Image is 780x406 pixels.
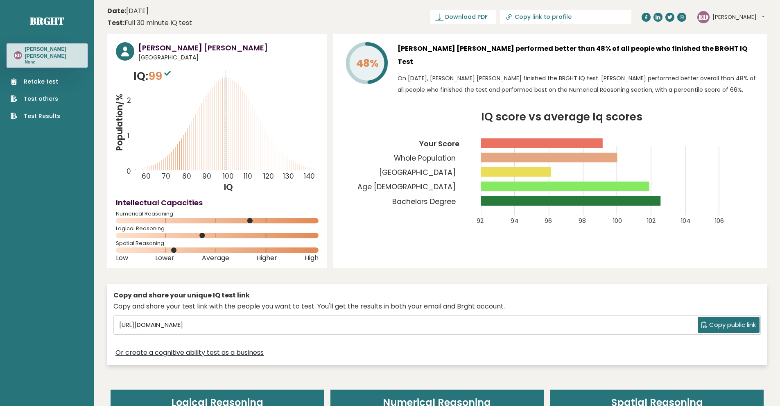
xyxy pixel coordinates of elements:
span: Logical Reasoning [116,227,319,230]
p: IQ: [133,68,173,84]
tspan: 96 [545,217,552,225]
span: 99 [148,68,173,84]
div: Full 30 minute IQ test [107,18,192,28]
tspan: Population/% [114,94,125,151]
a: Brght [30,14,64,27]
h3: [PERSON_NAME] [PERSON_NAME] [138,42,319,53]
tspan: 94 [511,217,518,225]
tspan: 80 [182,171,191,181]
tspan: 110 [244,171,252,181]
tspan: 98 [579,217,586,225]
tspan: Whole Population [394,153,456,163]
tspan: 140 [304,171,315,181]
b: Date: [107,6,126,16]
div: Copy and share your unique IQ test link [113,290,761,300]
span: [GEOGRAPHIC_DATA] [138,53,319,62]
span: Higher [256,256,277,260]
tspan: 0 [127,166,131,176]
text: ED [15,52,21,58]
text: ED [699,12,708,21]
tspan: 2 [127,96,131,106]
tspan: 130 [283,171,294,181]
button: [PERSON_NAME] [712,13,764,21]
button: Copy public link [698,317,760,333]
p: On [DATE], [PERSON_NAME] [PERSON_NAME] finished the BRGHT IQ test. [PERSON_NAME] performed better... [398,73,758,95]
span: High [305,256,319,260]
tspan: 70 [162,171,170,181]
tspan: IQ [224,181,233,193]
tspan: IQ score vs average Iq scores [481,109,642,124]
a: Test Results [11,112,60,120]
span: Download PDF [445,13,488,21]
tspan: 106 [715,217,724,225]
tspan: 102 [647,217,656,225]
tspan: 60 [142,171,151,181]
tspan: 104 [681,217,690,225]
b: Test: [107,18,124,27]
h4: Intellectual Capacities [116,197,319,208]
tspan: 90 [202,171,211,181]
span: Average [202,256,229,260]
tspan: 100 [613,217,622,225]
div: Copy and share your test link with the people you want to test. You'll get the results in both yo... [113,302,761,311]
tspan: 120 [263,171,274,181]
span: Low [116,256,128,260]
p: None [25,59,80,65]
a: Retake test [11,77,60,86]
tspan: Age [DEMOGRAPHIC_DATA] [357,182,456,192]
h3: [PERSON_NAME] [PERSON_NAME] performed better than 48% of all people who finished the BRGHT IQ Test [398,42,758,68]
tspan: 1 [127,131,129,141]
tspan: Your Score [419,139,459,149]
a: Or create a cognitive ability test as a business [115,348,264,358]
a: Download PDF [430,10,496,24]
tspan: [GEOGRAPHIC_DATA] [379,168,456,177]
time: [DATE] [107,6,149,16]
tspan: 92 [477,217,484,225]
a: Test others [11,95,60,103]
span: Copy public link [709,320,756,330]
span: Spatial Reasoning [116,242,319,245]
tspan: 48% [356,56,379,70]
tspan: Bachelors Degree [392,197,456,206]
tspan: 100 [223,171,234,181]
span: Lower [155,256,174,260]
h3: [PERSON_NAME] [PERSON_NAME] [25,46,80,59]
span: Numerical Reasoning [116,212,319,215]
